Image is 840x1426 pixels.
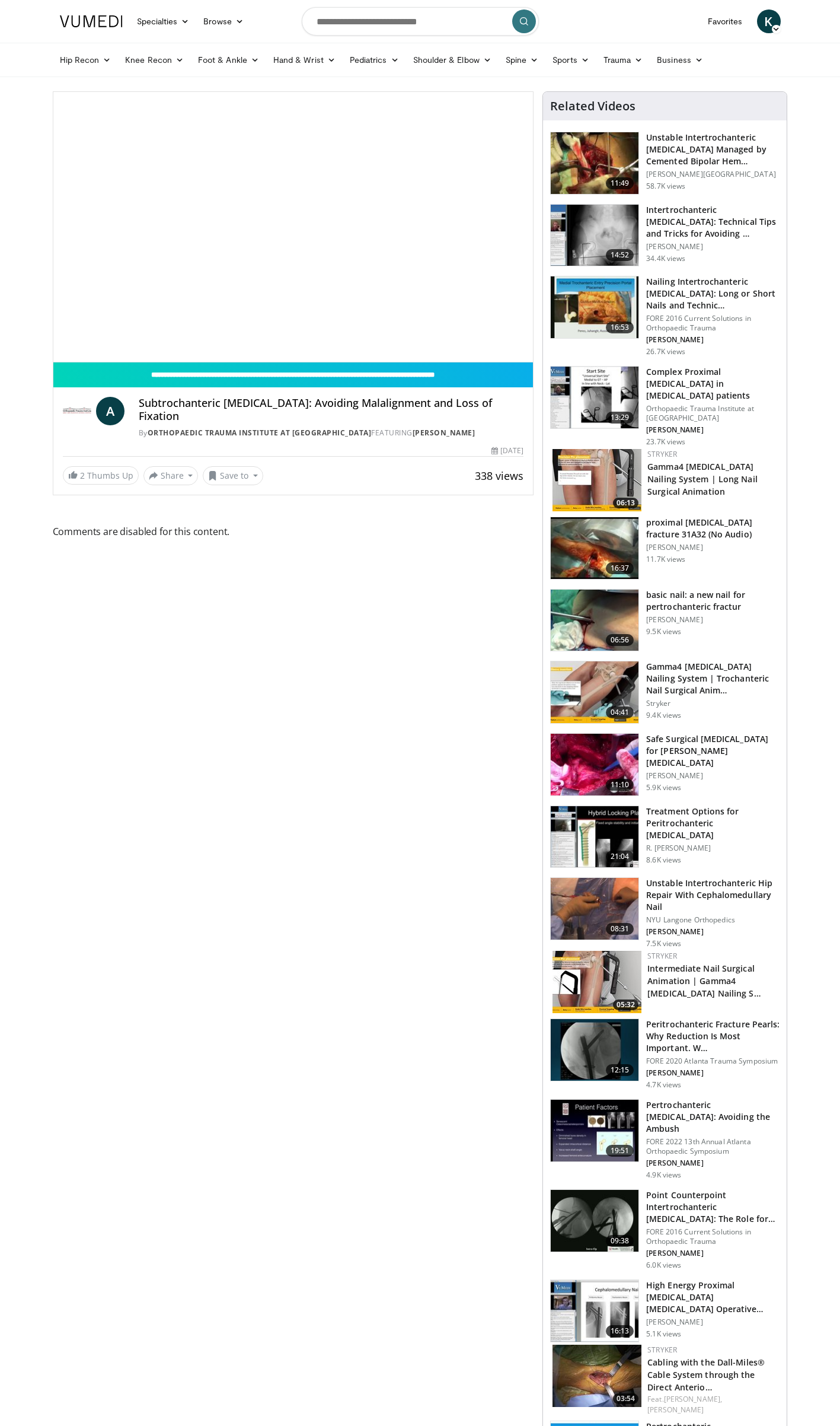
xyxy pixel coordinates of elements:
[646,1080,681,1090] p: 4.7K views
[552,1345,641,1407] a: 03:54
[551,590,638,651] img: 307294_0000_1.png.150x105_q85_crop-smart_upscale.jpg
[606,1235,634,1247] span: 09:38
[130,9,197,33] a: Specialties
[551,878,638,940] img: b6db7bef-d9ee-4a7f-9023-a0a575fb5f77.150x105_q85_crop-smart_upscale.jpg
[63,466,139,485] a: 2 Thumbs Up
[646,1329,681,1339] p: 5.1K views
[302,7,539,36] input: Search topics, interventions
[646,242,780,252] p: [PERSON_NAME]
[646,276,780,311] h3: Nailing Intertrochanteric [MEDICAL_DATA]: Long or Short Nails and Technic…
[551,1019,638,1081] img: 270e2b10-27c1-4607-95ae-78f0bb597f00.150x105_q85_crop-smart_upscale.jpg
[606,412,634,424] span: 13:29
[499,48,545,72] a: Spine
[143,466,199,485] button: Share
[139,428,524,438] div: By FEATURING
[551,806,638,868] img: UxJ4bo6uJkjYse234xMDoxOjB1O8AjAz.150x105_q85_crop-smart_upscale.jpg
[646,1227,780,1246] p: FORE 2016 Current Solutions in Orthopaedic Trauma
[647,461,758,497] a: Gamma4 [MEDICAL_DATA] Nailing System | Long Nail Surgical Animation
[96,397,124,425] a: A
[646,1068,780,1078] p: [PERSON_NAME]
[475,469,523,483] span: 338 views
[646,1279,780,1315] h3: High Energy Proximal [MEDICAL_DATA] [MEDICAL_DATA] Operative Fixation: Nail
[647,963,761,999] a: Intermediate Nail Surgical Animation | Gamma4 [MEDICAL_DATA] Nailing S…
[646,404,780,423] p: Orthopaedic Trauma Institute at [GEOGRAPHIC_DATA]
[550,733,780,796] a: 11:10 Safe Surgical [MEDICAL_DATA] for [PERSON_NAME] [MEDICAL_DATA] [PERSON_NAME] 5.9K views
[646,939,681,948] p: 7.5K views
[552,1345,641,1407] img: d14b109b-3563-4fea-92de-d2e7de6196f8.150x105_q85_crop-smart_upscale.jpg
[550,1279,780,1342] a: 16:13 High Energy Proximal [MEDICAL_DATA] [MEDICAL_DATA] Operative Fixation: Nail [PERSON_NAME] 5...
[550,1189,780,1270] a: 09:38 Point Counterpoint Intertrochanteric [MEDICAL_DATA]: The Role for DHS FORE 2016 Current Sol...
[646,1317,780,1327] p: [PERSON_NAME]
[413,428,475,438] a: [PERSON_NAME]
[550,132,780,195] a: 11:49 Unstable Intertrochanteric [MEDICAL_DATA] Managed by Cemented Bipolar Hem… [PERSON_NAME][GE...
[646,1170,681,1180] p: 4.9K views
[191,48,266,72] a: Foot & Ankle
[646,204,780,240] h3: Intertrochanteric [MEDICAL_DATA]: Technical Tips and Tricks for Avoiding …
[646,733,780,769] h3: Safe Surgical [MEDICAL_DATA] for [PERSON_NAME] [MEDICAL_DATA]
[551,367,638,428] img: 32f9c0e8-c1c1-4c19-a84e-b8c2f56ee032.150x105_q85_crop-smart_upscale.jpg
[203,466,263,485] button: Save to
[646,1099,780,1135] h3: Pertrochanteric [MEDICAL_DATA]: Avoiding the Ambush
[646,1056,780,1066] p: FORE 2020 Atlanta Trauma Symposium
[551,276,638,338] img: 3d67d1bf-bbcf-4214-a5ee-979f525a16cd.150x105_q85_crop-smart_upscale.jpg
[613,1000,638,1010] span: 05:32
[646,347,685,356] p: 26.7K views
[646,855,681,865] p: 8.6K views
[646,783,681,792] p: 5.9K views
[646,615,780,625] p: [PERSON_NAME]
[343,48,406,72] a: Pediatrics
[551,132,638,194] img: 1468547_3.png.150x105_q85_crop-smart_upscale.jpg
[646,915,780,925] p: NYU Langone Orthopedics
[664,1394,722,1404] a: [PERSON_NAME],
[647,1357,765,1393] a: Cabling with the Dall-Miles® Cable System through the Direct Anterio…
[596,48,650,72] a: Trauma
[60,15,123,27] img: VuMedi Logo
[550,1099,780,1180] a: 19:51 Pertrochanteric [MEDICAL_DATA]: Avoiding the Ambush FORE 2022 13th Annual Atlanta Orthopaed...
[646,517,780,540] h3: proximal [MEDICAL_DATA] fracture 31A32 (No Audio)
[550,366,780,447] a: 13:29 Complex Proximal [MEDICAL_DATA] in [MEDICAL_DATA] patients Orthopaedic Trauma Institute at ...
[646,437,685,447] p: 23.7K views
[646,254,685,263] p: 34.4K views
[646,1018,780,1054] h3: Peritrochanteric Fracture Pearls: Why Reduction Is Most Important. W…
[646,927,780,937] p: [PERSON_NAME]
[646,132,780,167] h3: Unstable Intertrochanteric [MEDICAL_DATA] Managed by Cemented Bipolar Hem…
[551,1190,638,1252] img: ed0cfa55-b989-4c0f-9726-4a9264a2025e.150x105_q85_crop-smart_upscale.jpg
[606,1064,634,1076] span: 12:15
[550,589,780,652] a: 06:56 basic nail: a new nail for pertrochanteric fractur [PERSON_NAME] 9.5K views
[646,1189,780,1225] h3: Point Counterpoint Intertrochanteric [MEDICAL_DATA]: The Role for DHS
[646,877,780,913] h3: Unstable Intertrochanteric Hip Repair With Cephalomedullary Nail
[613,498,638,508] span: 06:13
[606,177,634,189] span: 11:49
[550,1018,780,1090] a: 12:15 Peritrochanteric Fracture Pearls: Why Reduction Is Most Important. W… FORE 2020 Atlanta Tra...
[646,711,681,720] p: 9.4K views
[550,517,780,580] a: 16:37 proximal [MEDICAL_DATA] fracture 31A32 (No Audio) [PERSON_NAME] 11.7K views
[606,1145,634,1157] span: 19:51
[550,806,780,868] a: 21:04 Treatment Options for Peritrochanteric [MEDICAL_DATA] R. [PERSON_NAME] 8.6K views
[646,543,780,552] p: [PERSON_NAME]
[118,48,191,72] a: Knee Recon
[406,48,499,72] a: Shoulder & Elbow
[647,1405,704,1415] a: [PERSON_NAME]
[80,470,85,481] span: 2
[551,205,638,266] img: DA_UIUPltOAJ8wcH4xMDoxOjB1O8AjAz.150x105_q85_crop-smart_upscale.jpg
[646,1249,780,1258] p: [PERSON_NAME]
[646,661,780,696] h3: Gamma4 [MEDICAL_DATA] Nailing System | Trochanteric Nail Surgical Anim…
[701,9,750,33] a: Favorites
[552,449,641,511] img: 155d8d39-586d-417b-a344-3221a42b29c1.150x105_q85_crop-smart_upscale.jpg
[551,1100,638,1161] img: e0fe8dd2-b82b-4cb0-8487-2d572e8c4b9b.150x105_q85_crop-smart_upscale.jpg
[552,449,641,511] a: 06:13
[148,428,372,438] a: Orthopaedic Trauma Institute at [GEOGRAPHIC_DATA]
[613,1393,638,1404] span: 03:54
[606,706,634,718] span: 04:41
[63,397,91,425] img: Orthopaedic Trauma Institute at UCSF
[550,877,780,948] a: 08:31 Unstable Intertrochanteric Hip Repair With Cephalomedullary Nail NYU Langone Orthopedics [P...
[646,771,780,781] p: [PERSON_NAME]
[646,366,780,402] h3: Complex Proximal [MEDICAL_DATA] in [MEDICAL_DATA] patients
[647,951,677,961] a: Stryker
[139,397,524,422] h4: Subtrochanteric [MEDICAL_DATA]: Avoiding Malalignment and Loss of Fixation
[53,48,119,72] a: Hip Recon
[646,1158,780,1168] p: [PERSON_NAME]
[606,322,634,333] span: 16:53
[606,562,634,574] span: 16:37
[757,9,781,33] span: K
